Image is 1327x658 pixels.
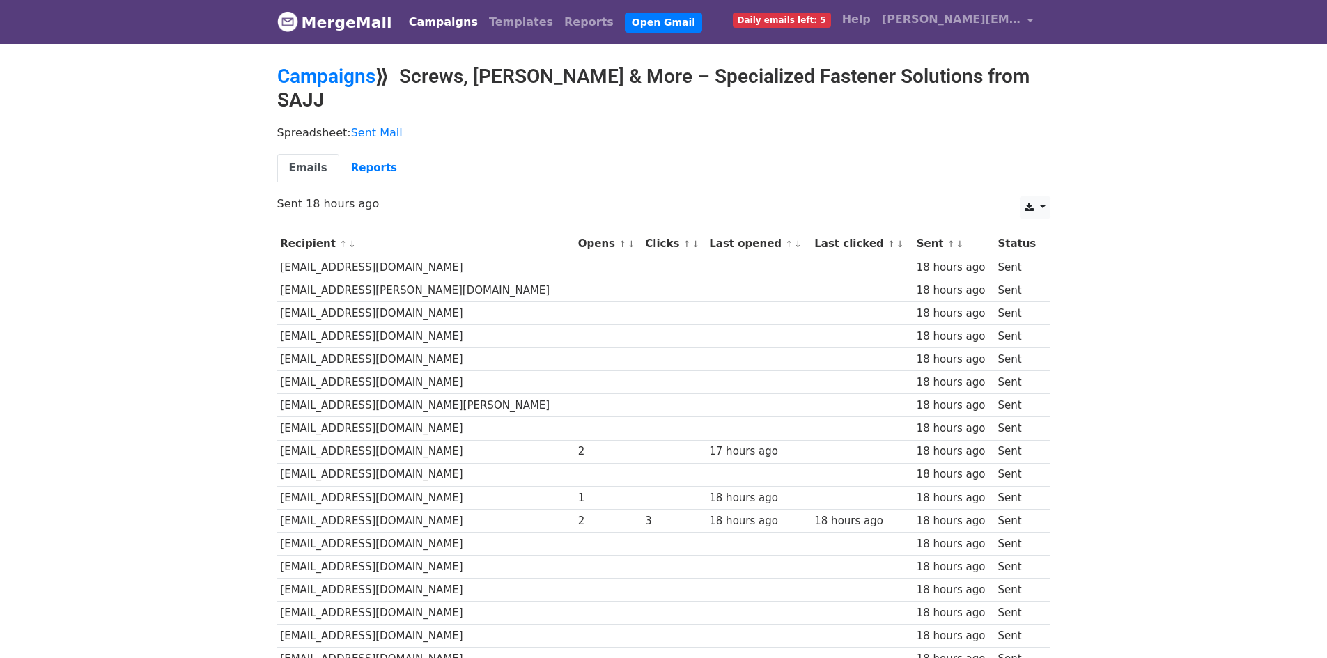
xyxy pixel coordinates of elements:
div: 18 hours ago [917,421,991,437]
a: ↓ [628,239,635,249]
div: 18 hours ago [917,605,991,621]
div: 3 [645,513,702,529]
td: Sent [995,440,1043,463]
a: Open Gmail [625,13,702,33]
td: [EMAIL_ADDRESS][DOMAIN_NAME] [277,509,575,532]
td: [EMAIL_ADDRESS][DOMAIN_NAME] [277,579,575,602]
td: [EMAIL_ADDRESS][DOMAIN_NAME] [277,440,575,463]
td: [EMAIL_ADDRESS][DOMAIN_NAME] [277,348,575,371]
td: Sent [995,556,1043,579]
a: Campaigns [277,65,375,88]
td: [EMAIL_ADDRESS][DOMAIN_NAME] [277,463,575,486]
p: Spreadsheet: [277,125,1050,140]
td: [EMAIL_ADDRESS][PERSON_NAME][DOMAIN_NAME] [277,279,575,301]
td: Sent [995,279,1043,301]
a: ↓ [897,239,904,249]
td: Sent [995,463,1043,486]
div: 18 hours ago [917,329,991,345]
td: Sent [995,417,1043,440]
a: Reports [559,8,619,36]
td: [EMAIL_ADDRESS][DOMAIN_NAME] [277,486,575,509]
td: Sent [995,579,1043,602]
div: 18 hours ago [917,352,991,368]
a: Sent Mail [351,126,403,139]
div: 18 hours ago [917,375,991,391]
th: Clicks [642,233,706,256]
p: Sent 18 hours ago [277,196,1050,211]
div: 18 hours ago [917,283,991,299]
a: ↑ [947,239,955,249]
a: Emails [277,154,339,182]
a: ↓ [794,239,802,249]
div: 18 hours ago [917,260,991,276]
span: Daily emails left: 5 [733,13,831,28]
a: Help [837,6,876,33]
td: Sent [995,532,1043,555]
div: 18 hours ago [917,628,991,644]
td: [EMAIL_ADDRESS][DOMAIN_NAME] [277,256,575,279]
div: 18 hours ago [709,490,807,506]
a: ↓ [956,239,964,249]
td: [EMAIL_ADDRESS][DOMAIN_NAME] [277,556,575,579]
td: [EMAIL_ADDRESS][DOMAIN_NAME] [277,325,575,348]
td: Sent [995,602,1043,625]
a: Campaigns [403,8,483,36]
td: [EMAIL_ADDRESS][DOMAIN_NAME] [277,301,575,324]
div: 18 hours ago [917,444,991,460]
a: Templates [483,8,559,36]
img: MergeMail logo [277,11,298,32]
a: ↑ [683,239,691,249]
h2: ⟫ Screws, [PERSON_NAME] & More – Specialized Fastener Solutions from SAJJ [277,65,1050,111]
th: Last opened [706,233,811,256]
a: ↓ [348,239,356,249]
div: 18 hours ago [917,398,991,414]
td: [EMAIL_ADDRESS][DOMAIN_NAME] [277,417,575,440]
div: 18 hours ago [917,536,991,552]
td: Sent [995,325,1043,348]
td: Sent [995,486,1043,509]
td: Sent [995,394,1043,417]
td: [EMAIL_ADDRESS][DOMAIN_NAME] [277,532,575,555]
span: [PERSON_NAME][EMAIL_ADDRESS][DOMAIN_NAME] [882,11,1021,28]
td: Sent [995,371,1043,394]
td: Sent [995,348,1043,371]
td: [EMAIL_ADDRESS][DOMAIN_NAME] [277,602,575,625]
div: 18 hours ago [917,490,991,506]
th: Recipient [277,233,575,256]
div: 2 [578,513,639,529]
div: 18 hours ago [917,306,991,322]
td: [EMAIL_ADDRESS][DOMAIN_NAME][PERSON_NAME] [277,394,575,417]
td: Sent [995,256,1043,279]
a: ↑ [619,239,626,249]
th: Status [995,233,1043,256]
td: Sent [995,509,1043,532]
a: Daily emails left: 5 [727,6,837,33]
a: [PERSON_NAME][EMAIL_ADDRESS][DOMAIN_NAME] [876,6,1039,38]
th: Opens [575,233,642,256]
div: 2 [578,444,639,460]
a: MergeMail [277,8,392,37]
td: [EMAIL_ADDRESS][DOMAIN_NAME] [277,371,575,394]
a: ↑ [785,239,793,249]
div: 18 hours ago [709,513,807,529]
th: Sent [913,233,995,256]
th: Last clicked [811,233,913,256]
td: Sent [995,625,1043,648]
div: 18 hours ago [917,559,991,575]
a: ↓ [692,239,699,249]
div: 18 hours ago [917,582,991,598]
a: Reports [339,154,409,182]
a: ↑ [887,239,895,249]
div: 18 hours ago [917,513,991,529]
div: 1 [578,490,639,506]
td: Sent [995,301,1043,324]
div: 18 hours ago [814,513,910,529]
td: [EMAIL_ADDRESS][DOMAIN_NAME] [277,625,575,648]
div: 17 hours ago [709,444,807,460]
a: ↑ [339,239,347,249]
div: 18 hours ago [917,467,991,483]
